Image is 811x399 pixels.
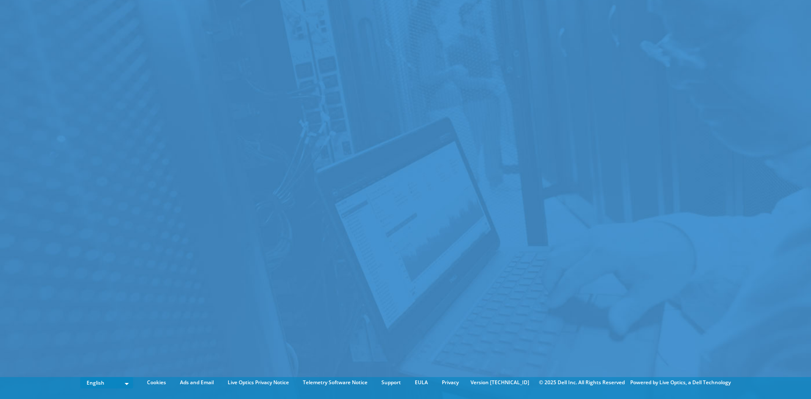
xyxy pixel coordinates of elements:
[630,378,731,387] li: Powered by Live Optics, a Dell Technology
[435,378,465,387] a: Privacy
[466,378,533,387] li: Version [TECHNICAL_ID]
[535,378,629,387] li: © 2025 Dell Inc. All Rights Reserved
[297,378,374,387] a: Telemetry Software Notice
[174,378,220,387] a: Ads and Email
[375,378,407,387] a: Support
[141,378,172,387] a: Cookies
[221,378,295,387] a: Live Optics Privacy Notice
[408,378,434,387] a: EULA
